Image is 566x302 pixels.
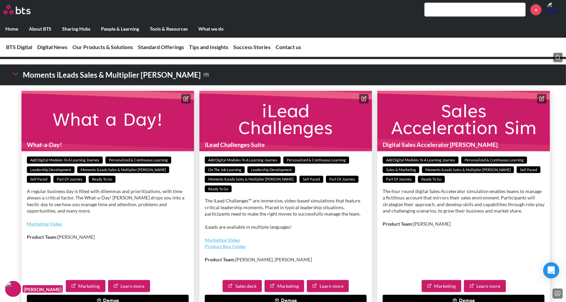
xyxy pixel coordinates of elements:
[543,262,559,278] div: Open Intercom Messenger
[27,234,189,240] p: [PERSON_NAME]
[205,224,367,230] p: iLeads are available in multiple languages!
[530,4,541,15] a: +
[203,70,209,79] small: ( 9 )
[299,176,323,183] span: Self paced
[189,44,228,50] a: Tips and Insights
[73,44,133,50] a: Our Products & Solutions
[326,176,359,183] span: Part of Journey
[383,166,419,174] span: Sales & Marketing
[57,20,96,38] label: Sharing Hubs
[53,176,86,183] span: Part of Journey
[27,234,57,240] strong: Product Team:
[27,157,103,164] span: Add Digital Modules to a Learning Journey
[359,94,369,104] button: Edit content
[383,157,459,164] span: Add Digital Modules to a Learning Journey
[205,176,297,183] span: Moments iLeads Sales & Multiplier [PERSON_NAME]
[547,2,563,18] img: Dave Ackley
[27,221,62,227] a: Marketing Video
[23,20,57,38] label: About BTS
[461,157,527,164] span: Personalized & Continuous Learning
[205,256,367,263] p: [PERSON_NAME], [PERSON_NAME]
[418,176,445,183] span: Ready to go
[105,157,171,164] span: Personalized & Continuous Learning
[422,166,514,174] span: Moments iLeads Sales & Multiplier [PERSON_NAME]
[276,44,301,50] a: Contact us
[383,176,415,183] span: Part of Journey
[89,176,115,183] span: Ready to go
[27,176,51,183] span: Self paced
[22,285,63,293] figcaption: [PERSON_NAME]
[11,68,209,82] h3: Moments iLeads Sales & Multiplier [PERSON_NAME]
[66,280,105,292] a: Marketing
[205,166,245,174] span: On The Job Learning
[77,166,169,174] span: Moments iLeads Sales & Multiplier [PERSON_NAME]
[383,221,413,227] strong: Product Team:
[193,20,229,38] label: What we do
[383,221,545,227] p: [PERSON_NAME]
[5,281,21,297] img: F
[537,94,547,104] button: Edit content
[422,280,461,292] a: Marketing
[199,138,372,151] h1: iLead Challenges Suite
[307,280,349,292] a: Learn more
[138,44,184,50] a: Standard Offerings
[205,157,281,164] span: Add Digital Modules to a Learning Journey
[37,44,67,50] a: Digital News
[3,5,43,14] a: Go home
[223,280,262,292] a: Sales deck
[233,44,271,50] a: Success Stories
[205,243,246,249] a: Product Box Folder
[464,280,506,292] a: Learn more
[205,257,235,262] strong: Product Team:
[144,20,193,38] label: Tools & Resources
[108,280,150,292] a: Learn more
[27,188,189,214] p: A regular business day is filled with dilemmas and prioritizations, with time always a critical f...
[181,94,191,104] button: Edit content
[3,5,31,14] img: BTS Logo
[27,166,75,174] span: Leadership Development
[247,166,295,174] span: Leadership Development
[205,186,232,193] span: Ready to go
[6,44,32,50] a: BTS Digital
[21,138,194,151] h1: What-a-Day!
[265,280,304,292] a: Marketing
[383,188,545,214] p: The four round digital Sales Accelerator simulation enables teams to manage a fictitious account ...
[96,20,144,38] label: People & Learning
[517,166,540,174] span: Self paced
[205,237,240,243] a: Marketing Video
[283,157,349,164] span: Personalized & Continuous Learning
[547,2,563,18] a: Profile
[205,197,367,217] p: The iLead Challenges™ are immersive, video-based simulations that feature critical leadership mom...
[377,138,550,151] h1: Digital Sales Accelerator [PERSON_NAME]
